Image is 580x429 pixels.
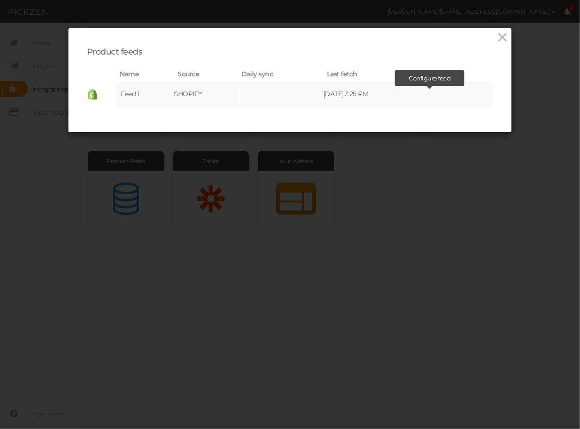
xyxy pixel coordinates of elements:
[409,74,450,82] tip-tip: Configure feed
[323,82,423,107] td: [DATE] 3:25 PM
[174,82,238,107] td: SHOPIFY
[242,70,273,78] span: Daily sync
[117,82,174,107] td: Feed 1
[87,47,142,57] span: Product feeds
[327,70,358,78] span: Last fetch
[120,70,139,78] span: Name
[178,70,200,78] span: Source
